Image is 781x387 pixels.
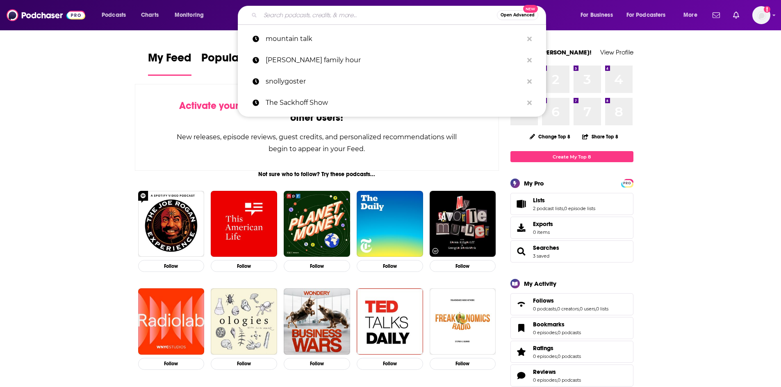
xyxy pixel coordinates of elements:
span: , [557,330,558,335]
div: My Pro [524,179,544,187]
span: , [595,306,596,312]
a: Exports [510,217,633,239]
a: Charts [136,9,164,22]
button: Follow [211,358,277,370]
a: Searches [533,244,559,251]
span: For Business [581,9,613,21]
a: Ologies with Alie Ward [211,288,277,355]
span: Exports [533,220,553,228]
button: open menu [678,9,708,22]
span: My Feed [148,51,191,70]
a: 0 episodes [533,353,557,359]
a: 0 users [580,306,595,312]
a: 0 creators [557,306,579,312]
img: My Favorite Murder with Karen Kilgariff and Georgia Hardstark [430,191,496,257]
a: 0 podcasts [558,330,581,335]
a: Bookmarks [513,322,530,334]
a: 0 podcasts [558,377,581,383]
span: More [683,9,697,21]
img: TED Talks Daily [357,288,423,355]
span: PRO [622,180,632,186]
p: mountain talk [266,28,523,50]
a: 3 saved [533,253,549,259]
svg: Add a profile image [764,6,770,13]
a: The Sackhoff Show [238,92,546,113]
span: , [579,306,580,312]
span: Bookmarks [510,317,633,339]
a: 0 episodes [533,377,557,383]
button: Follow [357,358,423,370]
span: Reviews [533,368,556,376]
a: My Feed [148,51,191,76]
span: , [556,306,557,312]
span: New [523,5,538,13]
a: Popular Feed [201,51,271,76]
button: Share Top 8 [582,129,619,145]
button: open menu [169,9,214,22]
a: Lists [513,198,530,210]
input: Search podcasts, credits, & more... [260,9,497,22]
button: Open AdvancedNew [497,10,538,20]
a: Bookmarks [533,321,581,328]
span: Charts [141,9,159,21]
img: The Joe Rogan Experience [138,191,205,257]
button: Follow [211,260,277,272]
img: This American Life [211,191,277,257]
img: Freakonomics Radio [430,288,496,355]
a: View Profile [600,48,633,56]
button: Show profile menu [752,6,770,24]
div: Search podcasts, credits, & more... [246,6,554,25]
span: Ratings [510,341,633,363]
span: Lists [510,193,633,215]
button: Follow [138,260,205,272]
img: User Profile [752,6,770,24]
span: Reviews [510,364,633,387]
span: Ratings [533,344,553,352]
span: , [557,353,558,359]
span: Logged in as gbrussel [752,6,770,24]
span: Searches [510,240,633,263]
button: Follow [357,260,423,272]
a: [PERSON_NAME] family hour [238,50,546,71]
button: Change Top 8 [525,131,576,142]
button: Follow [430,260,496,272]
img: Business Wars [284,288,350,355]
a: Show notifications dropdown [709,8,723,22]
span: Monitoring [175,9,204,21]
span: Follows [510,293,633,315]
span: Lists [533,197,545,204]
button: Follow [138,358,205,370]
span: Popular Feed [201,51,271,70]
a: 2 podcast lists [533,206,563,211]
img: Planet Money [284,191,350,257]
a: snollygoster [238,71,546,92]
a: Ratings [513,346,530,358]
a: 0 podcasts [533,306,556,312]
a: Radiolab [138,288,205,355]
a: Follows [533,297,608,304]
button: Follow [284,260,350,272]
span: , [557,377,558,383]
span: , [563,206,564,211]
span: 0 items [533,229,553,235]
span: Activate your Feed [179,100,263,112]
div: by following Podcasts, Creators, Lists, and other Users! [176,100,458,124]
a: 0 podcasts [558,353,581,359]
a: Follows [513,299,530,310]
img: The Daily [357,191,423,257]
span: Exports [513,222,530,233]
a: 0 episodes [533,330,557,335]
span: Open Advanced [501,13,535,17]
img: Podchaser - Follow, Share and Rate Podcasts [7,7,85,23]
span: Podcasts [102,9,126,21]
button: open menu [96,9,137,22]
a: Lists [533,197,595,204]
